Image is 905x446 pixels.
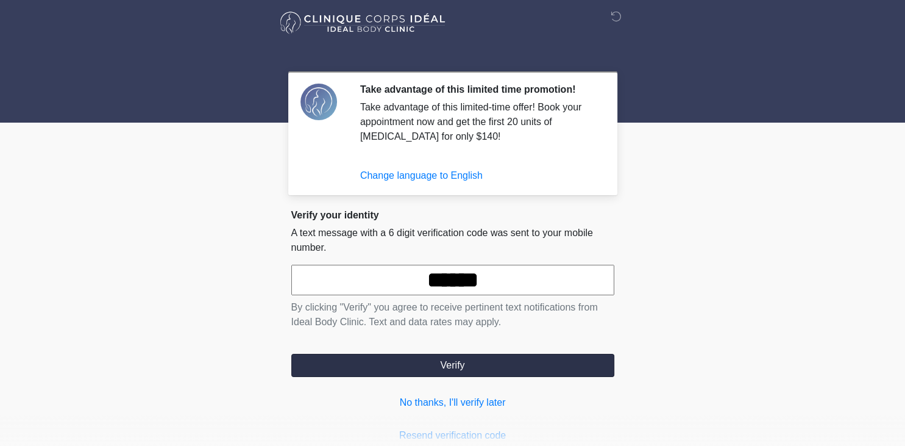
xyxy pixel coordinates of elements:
[282,44,623,67] h1: ‎
[360,84,596,95] h2: Take advantage of this limited time promotion!
[291,395,614,410] a: No thanks, I'll verify later
[291,300,614,329] p: By clicking "Verify" you agree to receive pertinent text notifications from Ideal Body Clinic. Te...
[360,170,483,181] a: Change language to English
[279,9,447,37] img: Ideal Body Clinic Logo
[291,226,614,255] p: A text message with a 6 digit verification code was sent to your mobile number.
[300,84,337,120] img: Agent Avatar
[360,100,596,144] div: Take advantage of this limited-time offer! Book your appointment now and get the first 20 units o...
[291,428,614,443] a: Resend verification code
[291,354,614,377] button: Verify
[291,209,614,221] h2: Verify your identity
